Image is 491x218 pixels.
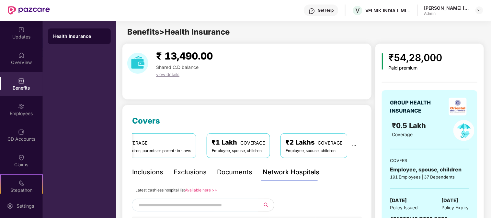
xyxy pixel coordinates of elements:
[53,33,106,39] div: Health Insurance
[390,197,407,204] span: [DATE]
[453,120,474,141] img: policyIcon
[390,204,418,211] span: Policy Issued
[91,137,191,147] div: ₹2 Lakhs
[18,52,25,59] img: svg+xml;base64,PHN2ZyBpZD0iSG9tZSIgeG1sbnM9Imh0dHA6Ly93d3cudzMub3JnLzIwMDAvc3ZnIiB3aWR0aD0iMjAiIG...
[388,50,442,65] div: ₹54,28,000
[286,137,342,147] div: ₹2 Lakhs
[477,8,482,13] img: svg+xml;base64,PHN2ZyBpZD0iRHJvcGRvd24tMzJ4MzIiIHhtbG5zPSJodHRwOi8vd3d3LnczLm9yZy8yMDAwL3N2ZyIgd2...
[8,6,50,15] img: New Pazcare Logo
[356,6,360,14] span: V
[18,180,25,186] img: svg+xml;base64,PHN2ZyB4bWxucz0iaHR0cDovL3d3dy53My5vcmcvMjAwMC9zdmciIHdpZHRoPSIyMSIgaGVpZ2h0PSIyMC...
[424,11,470,16] div: Admin
[127,53,148,74] img: download
[135,188,185,192] span: Latest cashless hospital list
[390,99,447,115] div: GROUP HEALTH INSURANCE
[212,148,265,154] div: Employee, spouse, children
[286,148,342,154] div: Employee, spouse, children
[1,187,42,193] div: Stepathon
[132,116,160,125] span: Covers
[390,166,469,174] div: Employee, spouse, children
[365,7,411,14] div: VELNIK INDIA LIMITED
[123,140,147,146] span: COVERAGE
[442,197,459,204] span: [DATE]
[18,103,25,110] img: svg+xml;base64,PHN2ZyBpZD0iRW1wbG95ZWVzIiB4bWxucz0iaHR0cDovL3d3dy53My5vcmcvMjAwMC9zdmciIHdpZHRoPS...
[390,174,469,180] div: 191 Employees | 37 Dependents
[156,64,199,70] span: Shared C.D balance
[212,137,265,147] div: ₹1 Lakh
[18,78,25,84] img: svg+xml;base64,PHN2ZyBpZD0iQmVuZWZpdHMiIHhtbG5zPSJodHRwOi8vd3d3LnczLm9yZy8yMDAwL3N2ZyIgd2lkdGg9Ij...
[174,167,207,177] div: Exclusions
[392,121,428,130] span: ₹0.5 Lakh
[382,53,383,70] img: icon
[352,143,357,148] span: ellipsis
[318,8,334,13] div: Get Help
[18,154,25,161] img: svg+xml;base64,PHN2ZyBpZD0iQ2xhaW0iIHhtbG5zPSJodHRwOi8vd3d3LnczLm9yZy8yMDAwL3N2ZyIgd2lkdGg9IjIwIi...
[442,204,469,211] span: Policy Expiry
[7,203,13,209] img: svg+xml;base64,PHN2ZyBpZD0iU2V0dGluZy0yMHgyMCIgeG1sbnM9Imh0dHA6Ly93d3cudzMub3JnLzIwMDAvc3ZnIiB3aW...
[240,140,265,146] span: COVERAGE
[156,72,179,77] span: view details
[18,27,25,33] img: svg+xml;base64,PHN2ZyBpZD0iVXBkYXRlZCIgeG1sbnM9Imh0dHA6Ly93d3cudzMub3JnLzIwMDAvc3ZnIiB3aWR0aD0iMj...
[390,157,469,164] div: COVERS
[449,98,467,115] img: insurerLogo
[258,199,274,212] button: search
[217,167,252,177] div: Documents
[258,202,274,208] span: search
[388,65,442,71] div: Paid premium
[18,129,25,135] img: svg+xml;base64,PHN2ZyBpZD0iQ0RfQWNjb3VudHMiIGRhdGEtbmFtZT0iQ0QgQWNjb3VudHMiIHhtbG5zPSJodHRwOi8vd3...
[127,27,230,37] span: Benefits > Health Insurance
[156,50,213,62] span: ₹ 13,490.00
[263,167,319,177] div: Network Hospitals
[15,203,36,209] div: Settings
[347,133,362,158] button: ellipsis
[424,5,470,11] div: [PERSON_NAME] [PERSON_NAME]
[318,140,342,146] span: COVERAGE
[132,167,163,177] div: Inclusions
[309,8,315,14] img: svg+xml;base64,PHN2ZyBpZD0iSGVscC0zMngzMiIgeG1sbnM9Imh0dHA6Ly93d3cudzMub3JnLzIwMDAvc3ZnIiB3aWR0aD...
[185,188,217,192] a: Available here >>
[91,148,191,154] div: Employee, spouse, children, parents or parent-in-laws
[392,132,413,137] span: Coverage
